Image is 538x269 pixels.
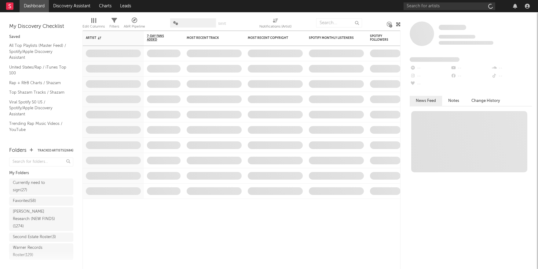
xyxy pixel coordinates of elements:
[9,196,73,206] a: Favorites(58)
[9,207,73,231] a: [PERSON_NAME] Research (NEW FINDS)(1274)
[9,158,73,166] input: Search for folders...
[109,15,119,33] div: Filters
[439,24,466,31] a: Some Artist
[82,15,105,33] div: Edit Columns
[109,23,119,30] div: Filters
[9,120,67,133] a: Trending Rap Music Videos / YouTube
[9,147,27,154] div: Folders
[187,36,232,40] div: Most Recent Track
[410,57,459,62] span: Fans Added by Platform
[218,22,226,25] button: Save
[9,178,73,195] a: Currently need to sign(27)
[491,72,532,80] div: --
[9,33,73,41] div: Saved
[147,34,171,42] span: 7-Day Fans Added
[13,179,56,194] div: Currently need to sign ( 27 )
[13,197,36,205] div: Favorites ( 58 )
[450,72,491,80] div: --
[450,64,491,72] div: --
[410,96,442,106] button: News Feed
[404,2,495,10] input: Search for artists
[9,243,73,260] a: Warner Records Roster(129)
[9,23,73,30] div: My Discovery Checklist
[410,72,450,80] div: --
[124,23,145,30] div: A&R Pipeline
[13,208,56,230] div: [PERSON_NAME] Research (NEW FINDS) ( 1274 )
[9,99,67,118] a: Viral Spotify 50 US / Spotify/Apple Discovery Assistant
[410,64,450,72] div: --
[259,23,291,30] div: Notifications (Artist)
[439,35,475,39] span: Tracking Since: [DATE]
[9,233,73,242] a: Second Estate Roster(3)
[442,96,465,106] button: Notes
[439,25,466,30] span: Some Artist
[259,15,291,33] div: Notifications (Artist)
[316,18,362,28] input: Search...
[9,89,67,96] a: Top Shazam Tracks / Shazam
[465,96,506,106] button: Change History
[13,244,56,259] div: Warner Records Roster ( 129 )
[124,15,145,33] div: A&R Pipeline
[9,170,73,177] div: My Folders
[309,36,355,40] div: Spotify Monthly Listeners
[491,64,532,72] div: --
[86,36,132,40] div: Artist
[9,42,67,61] a: All Top Playlists (Master Feed) / Spotify/Apple Discovery Assistant
[439,41,493,45] span: 0 fans last week
[9,64,67,77] a: United States/Rap / iTunes Top 100
[38,149,73,152] button: Tracked Artists(2684)
[248,36,294,40] div: Most Recent Copyright
[13,234,56,241] div: Second Estate Roster ( 3 )
[82,23,105,30] div: Edit Columns
[9,80,67,86] a: Rap + R&B Charts / Shazam
[370,34,391,42] div: Spotify Followers
[410,80,450,88] div: --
